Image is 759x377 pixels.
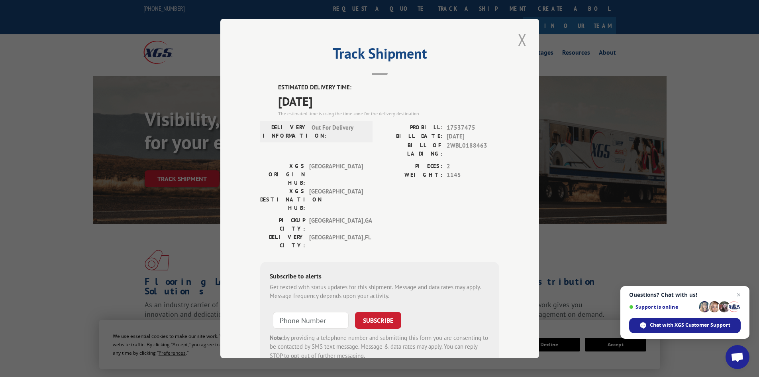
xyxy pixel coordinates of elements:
[380,141,443,158] label: BILL OF LADING:
[380,162,443,171] label: PIECES:
[278,83,499,92] label: ESTIMATED DELIVERY TIME:
[629,318,741,333] span: Chat with XGS Customer Support
[260,48,499,63] h2: Track Shipment
[447,162,499,171] span: 2
[312,123,365,140] span: Out For Delivery
[447,171,499,180] span: 1145
[447,132,499,141] span: [DATE]
[380,171,443,180] label: WEIGHT:
[278,110,499,117] div: The estimated time is using the time zone for the delivery destination.
[278,92,499,110] span: [DATE]
[273,312,349,329] input: Phone Number
[270,334,490,361] div: by providing a telephone number and submitting this form you are consenting to be contacted by SM...
[309,233,363,250] span: [GEOGRAPHIC_DATA] , FL
[263,123,308,140] label: DELIVERY INFORMATION:
[629,304,696,310] span: Support is online
[309,187,363,212] span: [GEOGRAPHIC_DATA]
[726,345,749,369] a: Open chat
[270,271,490,283] div: Subscribe to alerts
[270,334,284,341] strong: Note:
[260,162,305,187] label: XGS ORIGIN HUB:
[309,216,363,233] span: [GEOGRAPHIC_DATA] , GA
[355,312,401,329] button: SUBSCRIBE
[309,162,363,187] span: [GEOGRAPHIC_DATA]
[380,132,443,141] label: BILL DATE:
[260,187,305,212] label: XGS DESTINATION HUB:
[260,233,305,250] label: DELIVERY CITY:
[447,123,499,132] span: 17537475
[260,216,305,233] label: PICKUP CITY:
[516,29,529,51] button: Close modal
[650,322,730,329] span: Chat with XGS Customer Support
[270,283,490,301] div: Get texted with status updates for this shipment. Message and data rates may apply. Message frequ...
[380,123,443,132] label: PROBILL:
[447,141,499,158] span: 2WBL0188463
[629,292,741,298] span: Questions? Chat with us!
